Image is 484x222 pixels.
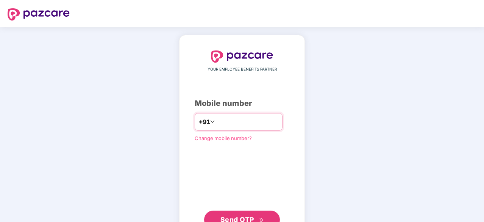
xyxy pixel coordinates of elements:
span: YOUR EMPLOYEE BENEFITS PARTNER [208,66,277,72]
span: +91 [199,117,210,127]
a: Change mobile number? [195,135,252,141]
img: logo [211,50,273,63]
div: Mobile number [195,98,289,109]
span: down [210,120,215,124]
img: logo [8,8,70,20]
